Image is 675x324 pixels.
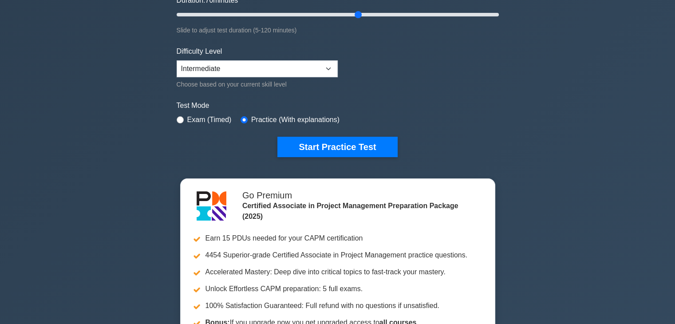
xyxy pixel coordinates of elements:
[177,79,338,90] div: Choose based on your current skill level
[277,137,397,157] button: Start Practice Test
[187,115,232,125] label: Exam (Timed)
[177,46,222,57] label: Difficulty Level
[177,25,499,36] div: Slide to adjust test duration (5-120 minutes)
[177,100,499,111] label: Test Mode
[251,115,339,125] label: Practice (With explanations)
